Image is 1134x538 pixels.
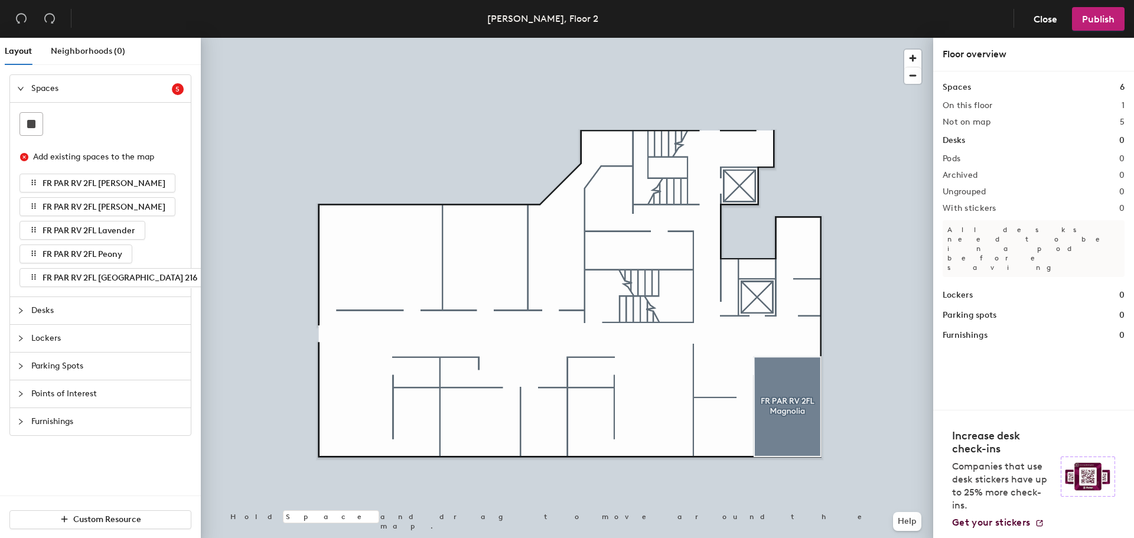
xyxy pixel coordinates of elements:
[1120,81,1125,94] h1: 6
[31,408,184,435] span: Furnishings
[31,297,184,324] span: Desks
[43,226,135,236] span: FR PAR RV 2FL Lavender
[952,460,1054,512] p: Companies that use desk stickers have up to 25% more check-ins.
[893,512,921,531] button: Help
[1119,329,1125,342] h1: 0
[487,11,598,26] div: [PERSON_NAME], Floor 2
[31,380,184,407] span: Points of Interest
[1024,7,1067,31] button: Close
[20,153,28,161] span: close-circle
[19,197,175,216] button: FR PAR RV 2FL [PERSON_NAME]
[943,134,965,147] h1: Desks
[19,268,207,287] button: FR PAR RV 2FL [GEOGRAPHIC_DATA] 216
[943,81,971,94] h1: Spaces
[943,101,993,110] h2: On this floor
[943,154,960,164] h2: Pods
[952,517,1030,528] span: Get your stickers
[1120,118,1125,127] h2: 5
[17,335,24,342] span: collapsed
[19,244,132,263] button: FR PAR RV 2FL Peony
[17,307,24,314] span: collapsed
[943,289,973,302] h1: Lockers
[17,363,24,370] span: collapsed
[943,204,996,213] h2: With stickers
[31,325,184,352] span: Lockers
[1061,457,1115,497] img: Sticker logo
[19,174,175,193] button: FR PAR RV 2FL [PERSON_NAME]
[943,47,1125,61] div: Floor overview
[943,220,1125,277] p: All desks need to be in a pod before saving
[943,118,990,127] h2: Not on map
[943,171,977,180] h2: Archived
[1072,7,1125,31] button: Publish
[1119,171,1125,180] h2: 0
[952,429,1054,455] h4: Increase desk check-ins
[943,329,988,342] h1: Furnishings
[1119,154,1125,164] h2: 0
[943,187,986,197] h2: Ungrouped
[1082,14,1115,25] span: Publish
[1119,309,1125,322] h1: 0
[1119,187,1125,197] h2: 0
[952,517,1044,529] a: Get your stickers
[9,510,191,529] button: Custom Resource
[43,273,197,283] span: FR PAR RV 2FL [GEOGRAPHIC_DATA] 216
[17,85,24,92] span: expanded
[38,7,61,31] button: Redo (⌘ + ⇧ + Z)
[175,85,180,93] span: 5
[943,309,996,322] h1: Parking spots
[17,390,24,397] span: collapsed
[1119,134,1125,147] h1: 0
[1122,101,1125,110] h2: 1
[9,7,33,31] button: Undo (⌘ + Z)
[73,514,141,524] span: Custom Resource
[5,46,32,56] span: Layout
[51,46,125,56] span: Neighborhoods (0)
[43,202,165,212] span: FR PAR RV 2FL [PERSON_NAME]
[1119,204,1125,213] h2: 0
[172,83,184,95] sup: 5
[17,418,24,425] span: collapsed
[1034,14,1057,25] span: Close
[1119,289,1125,302] h1: 0
[33,151,174,164] div: Add existing spaces to the map
[31,353,184,380] span: Parking Spots
[31,75,172,102] span: Spaces
[19,221,145,240] button: FR PAR RV 2FL Lavender
[43,249,122,259] span: FR PAR RV 2FL Peony
[43,178,165,188] span: FR PAR RV 2FL [PERSON_NAME]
